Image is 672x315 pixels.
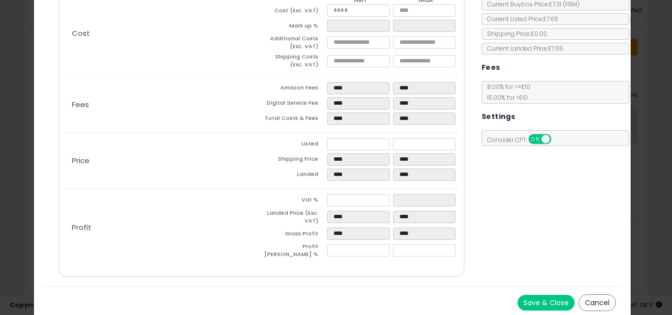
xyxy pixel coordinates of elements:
[261,113,327,128] td: Total Costs & Fees
[482,83,530,102] span: 8.00 % for <= £10
[482,136,564,144] span: Consider CPT:
[261,194,327,209] td: Vat %
[261,53,327,71] td: Shipping Costs (Exc. VAT)
[482,15,558,23] span: Current Listed Price: £7.65
[261,82,327,97] td: Amazon Fees
[550,135,565,143] span: OFF
[261,138,327,153] td: Listed
[482,29,547,38] span: Shipping Price: £0.00
[482,61,500,74] h5: Fees
[261,243,327,261] td: Profit [PERSON_NAME] %
[261,169,327,184] td: Landed
[529,135,542,143] span: ON
[261,20,327,35] td: Mark up %
[482,93,528,102] span: 15.00 % for > £10
[261,97,327,113] td: Digital Service Fee
[261,4,327,20] td: Cost (Exc. VAT)
[64,224,262,231] p: Profit
[261,153,327,169] td: Shipping Price
[64,29,262,37] p: Cost
[518,295,575,311] button: Save & Close
[261,228,327,243] td: Gross Profit
[64,157,262,165] p: Price
[64,101,262,109] p: Fees
[482,111,515,123] h5: Settings
[579,294,616,311] button: Cancel
[261,209,327,228] td: Landed Price (Exc. VAT)
[261,35,327,53] td: Additional Costs (Exc. VAT)
[482,44,563,53] span: Current Landed Price: £7.65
